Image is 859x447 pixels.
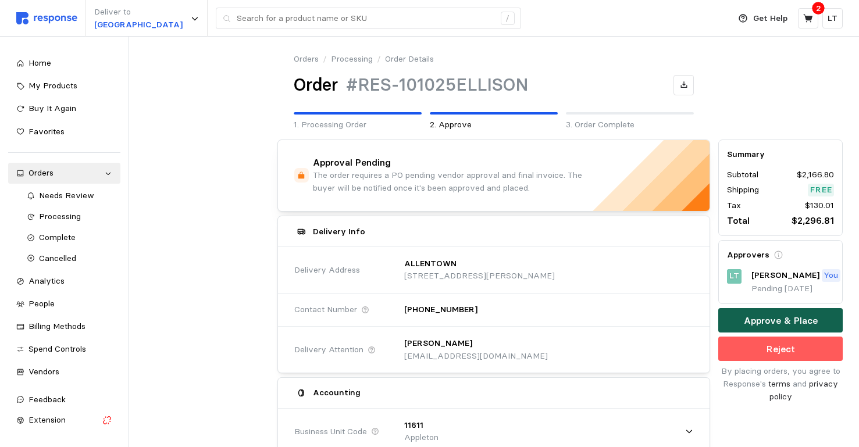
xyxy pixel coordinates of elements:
[28,321,85,331] span: Billing Methods
[39,253,76,263] span: Cancelled
[727,169,758,181] p: Subtotal
[8,362,120,382] a: Vendors
[28,394,66,405] span: Feedback
[751,269,819,282] p: [PERSON_NAME]
[28,167,100,180] div: Orders
[810,184,832,196] p: Free
[404,270,555,282] p: [STREET_ADDRESS][PERSON_NAME]
[8,53,120,74] a: Home
[28,276,65,286] span: Analytics
[331,53,373,66] a: Processing
[19,227,120,248] a: Complete
[28,414,66,425] span: Extension
[385,53,434,66] p: Order Details
[404,303,477,316] p: [PHONE_NUMBER]
[323,53,327,66] p: /
[792,213,834,228] p: $2,296.81
[313,226,365,238] h5: Delivery Info
[28,126,65,137] span: Favorites
[8,339,120,360] a: Spend Controls
[94,6,183,19] p: Deliver to
[8,294,120,314] a: People
[39,211,81,221] span: Processing
[8,121,120,142] a: Favorites
[727,249,769,261] h5: Approvers
[294,119,422,131] p: 1. Processing Order
[430,119,558,131] p: 2. Approve
[769,378,839,402] a: privacy policy
[718,308,843,332] button: Approve & Place
[8,316,120,337] a: Billing Methods
[346,74,529,96] h1: #RES-101025ELLISON
[313,156,391,170] h4: Approval Pending
[294,344,363,356] span: Delivery Attention
[566,119,694,131] p: 3. Order Complete
[294,74,338,96] h1: Order
[404,350,548,363] p: [EMAIL_ADDRESS][DOMAIN_NAME]
[8,76,120,96] a: My Products
[28,366,59,377] span: Vendors
[727,199,741,212] p: Tax
[28,344,86,354] span: Spend Controls
[753,12,787,25] p: Get Help
[501,12,515,26] div: /
[94,19,183,31] p: [GEOGRAPHIC_DATA]
[8,98,120,119] a: Buy It Again
[294,264,360,277] span: Delivery Address
[28,103,76,113] span: Buy It Again
[727,213,750,228] p: Total
[8,163,120,184] a: Orders
[39,232,76,242] span: Complete
[805,199,834,212] p: $130.01
[8,389,120,410] button: Feedback
[732,8,794,30] button: Get Help
[377,53,381,66] p: /
[19,248,120,269] a: Cancelled
[16,12,77,24] img: svg%3e
[8,271,120,292] a: Analytics
[28,80,77,91] span: My Products
[404,337,472,350] p: [PERSON_NAME]
[8,410,120,431] button: Extension
[404,258,457,270] p: ALLENTOWN
[727,148,834,160] h5: Summary
[19,185,120,206] a: Needs Review
[28,298,55,309] span: People
[404,419,423,432] p: 11611
[822,8,843,28] button: LT
[744,313,818,328] p: Approve & Place
[768,378,790,389] a: terms
[294,53,319,66] a: Orders
[797,169,834,181] p: $2,166.80
[718,337,843,361] button: Reject
[718,365,843,403] p: By placing orders, you agree to Response's and
[751,282,834,295] p: Pending [DATE]
[294,425,367,438] span: Business Unit Code
[39,190,94,201] span: Needs Review
[19,206,120,227] a: Processing
[313,387,361,399] h5: Accounting
[767,342,795,356] p: Reject
[729,270,739,282] p: LT
[727,184,759,196] p: Shipping
[828,12,837,25] p: LT
[28,58,51,68] span: Home
[816,2,821,15] p: 2
[824,269,838,282] p: You
[404,431,439,444] p: Appleton
[313,169,594,194] p: The order requires a PO pending vendor approval and final invoice. The buyer will be notified onc...
[294,303,357,316] span: Contact Number
[237,8,494,29] input: Search for a product name or SKU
